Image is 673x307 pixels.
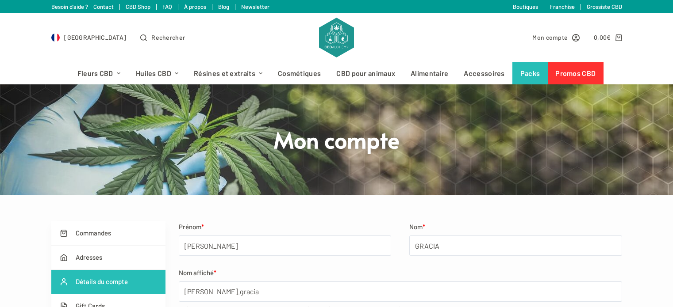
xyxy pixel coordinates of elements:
nav: Menu d’en-tête [69,62,604,84]
span: [GEOGRAPHIC_DATA] [64,32,126,42]
a: Résines et extraits [186,62,270,84]
a: Franchise [550,3,575,10]
a: Détails du compte [51,270,165,294]
a: Promos CBD [548,62,604,84]
a: Grossiste CBD [587,3,622,10]
button: Ouvrir le formulaire de recherche [140,32,185,42]
a: Packs [512,62,548,84]
a: Accessoires [456,62,512,84]
img: FR Flag [51,33,60,42]
a: FAQ [162,3,172,10]
a: Alimentaire [403,62,456,84]
span: € [607,34,611,41]
a: Newsletter [241,3,269,10]
a: À propos [184,3,206,10]
label: Nom [409,221,622,232]
a: CBD Shop [126,3,150,10]
a: Besoin d'aide ? Contact [51,3,114,10]
a: Cosmétiques [270,62,329,84]
bdi: 0,00 [594,34,611,41]
a: Select Country [51,32,127,42]
h1: Mon compte [171,125,503,154]
label: Prénom [179,221,392,232]
a: Huiles CBD [128,62,186,84]
a: Fleurs CBD [69,62,128,84]
a: Boutiques [513,3,538,10]
a: Commandes [51,221,165,246]
span: Rechercher [151,32,185,42]
a: CBD pour animaux [329,62,403,84]
a: Mon compte [532,32,580,42]
a: Panier d’achat [594,32,622,42]
span: Mon compte [532,32,568,42]
a: Blog [218,3,229,10]
img: CBD Alchemy [319,18,354,57]
a: Adresses [51,246,165,270]
label: Nom affiché [179,267,622,278]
